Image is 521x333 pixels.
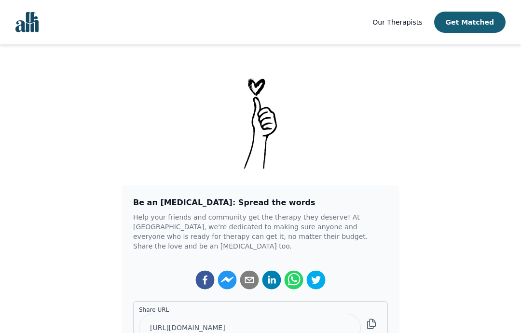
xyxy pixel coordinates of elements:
[284,270,303,290] button: whatsapp
[306,270,326,290] button: twitter
[195,270,215,290] button: facebook
[133,197,388,208] h3: Be an [MEDICAL_DATA]: Spread the words
[372,16,422,28] a: Our Therapists
[139,306,361,314] label: Share URL
[15,12,39,32] img: alli logo
[218,270,237,290] button: facebookmessenger
[434,12,506,33] button: Get Matched
[262,270,281,290] button: linkedin
[236,75,285,170] img: Thank-You-_1_uatste.png
[133,212,388,251] p: Help your friends and community get the therapy they deserve! At [GEOGRAPHIC_DATA], we're dedicat...
[240,270,259,290] button: email
[372,18,422,26] span: Our Therapists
